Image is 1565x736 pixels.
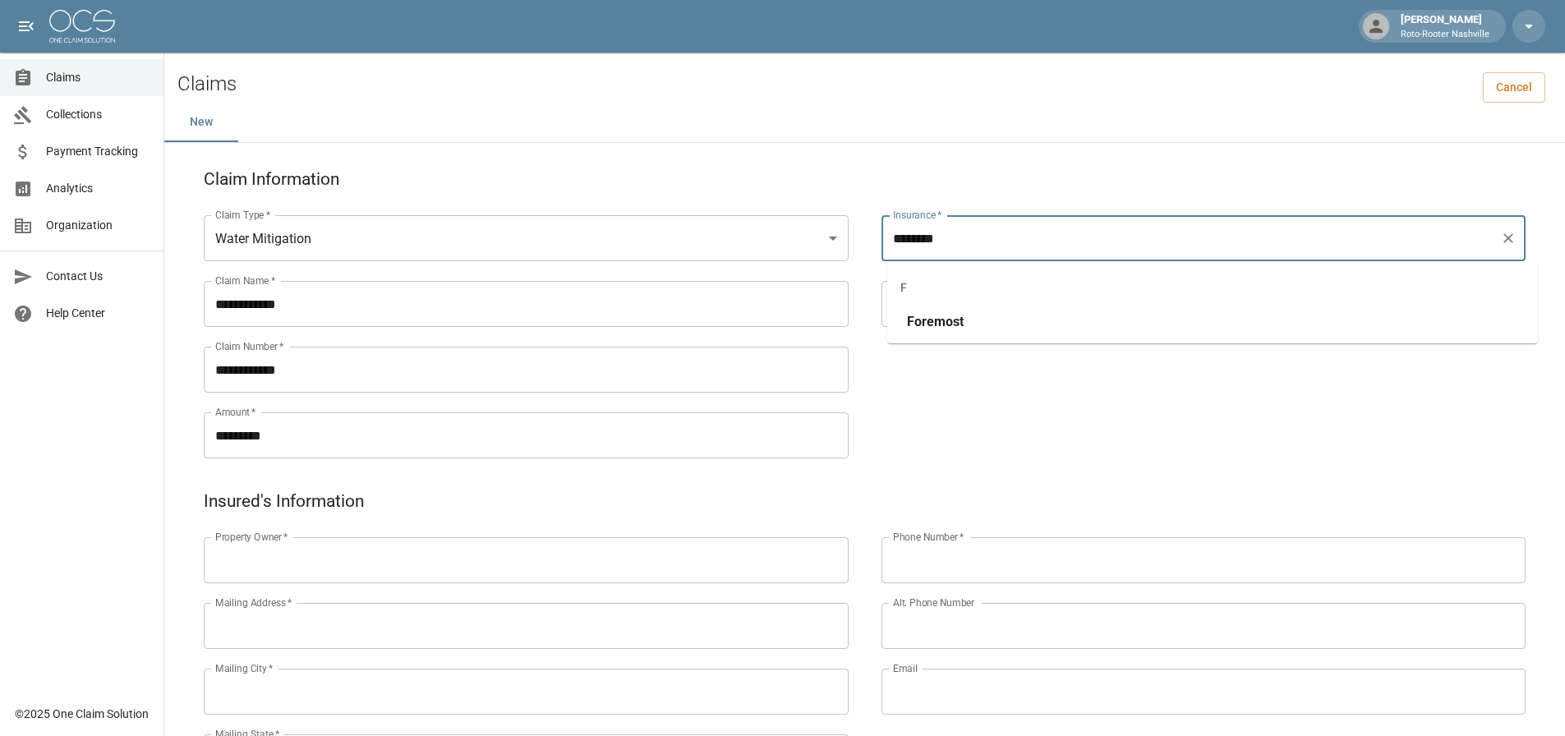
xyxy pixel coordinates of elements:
label: Insurance [893,208,941,222]
div: dynamic tabs [164,103,1565,142]
label: Claim Type [215,208,270,222]
div: [PERSON_NAME] [1394,11,1496,41]
div: Water Mitigation [204,215,849,261]
span: Foremost [907,314,964,329]
button: New [164,103,238,142]
label: Claim Name [215,274,275,287]
label: Mailing Address [215,596,292,609]
button: Clear [1497,227,1520,250]
div: F [887,268,1538,307]
img: ocs-logo-white-transparent.png [49,10,115,43]
label: Alt. Phone Number [893,596,974,609]
span: Help Center [46,305,150,322]
label: Email [893,661,918,675]
span: Payment Tracking [46,143,150,160]
label: Amount [215,405,256,419]
span: Claims [46,69,150,86]
label: Claim Number [215,339,283,353]
label: Phone Number [893,530,964,544]
label: Property Owner [215,530,288,544]
span: Analytics [46,180,150,197]
span: Organization [46,217,150,234]
span: Collections [46,106,150,123]
label: Mailing City [215,661,274,675]
p: Roto-Rooter Nashville [1401,28,1489,42]
div: © 2025 One Claim Solution [15,706,149,722]
span: Contact Us [46,268,150,285]
h2: Claims [177,72,237,96]
button: open drawer [10,10,43,43]
a: Cancel [1483,72,1545,103]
